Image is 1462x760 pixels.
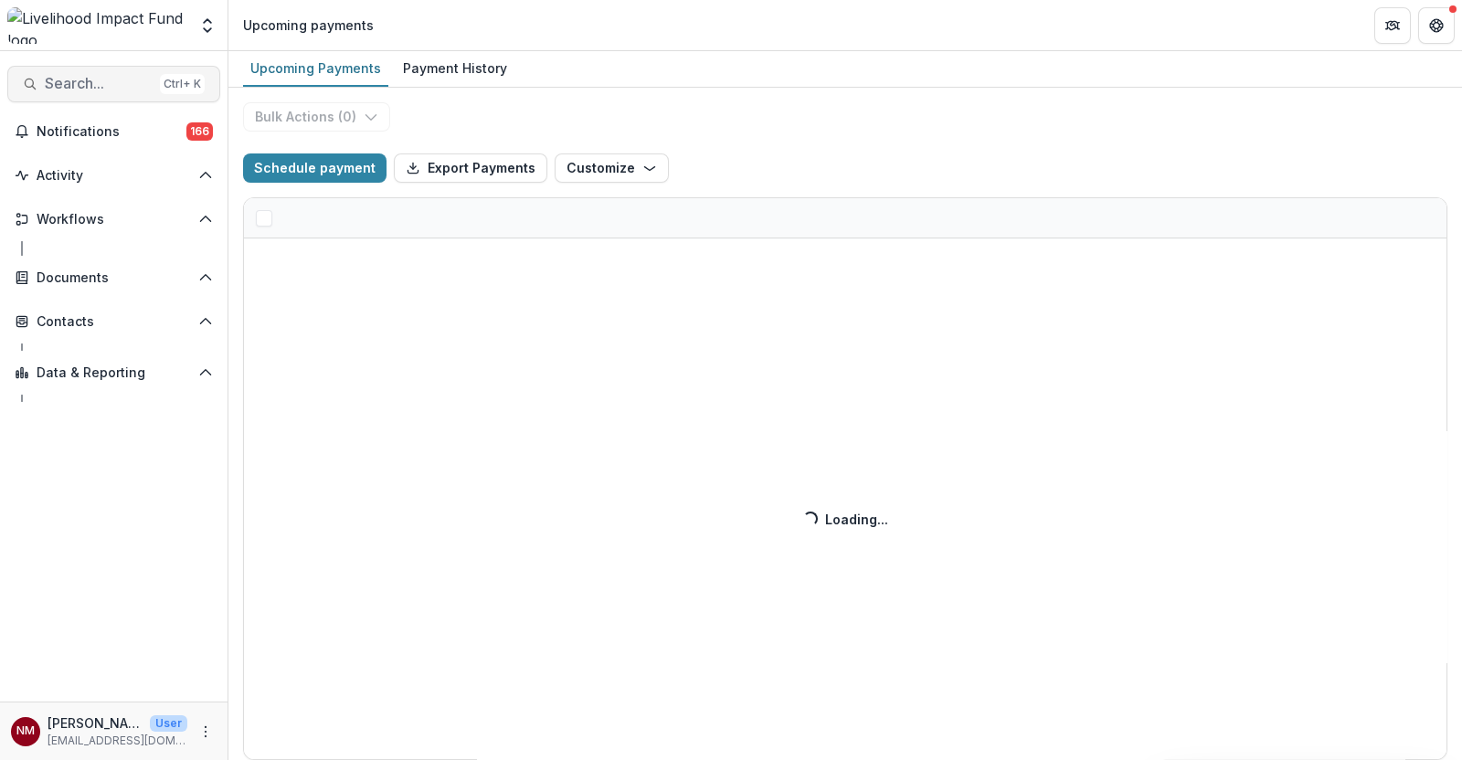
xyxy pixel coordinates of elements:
[37,168,191,184] span: Activity
[7,161,220,190] button: Open Activity
[7,66,220,102] button: Search...
[7,117,220,146] button: Notifications166
[7,358,220,387] button: Open Data & Reporting
[243,51,388,87] a: Upcoming Payments
[7,307,220,336] button: Open Contacts
[243,102,390,132] button: Bulk Actions (0)
[396,55,514,81] div: Payment History
[7,7,187,44] img: Livelihood Impact Fund logo
[396,51,514,87] a: Payment History
[16,725,35,737] div: Njeri Muthuri
[37,270,191,286] span: Documents
[186,122,213,141] span: 166
[195,721,217,743] button: More
[45,75,153,92] span: Search...
[160,74,205,94] div: Ctrl + K
[1418,7,1455,44] button: Get Help
[150,715,187,732] p: User
[37,365,191,381] span: Data & Reporting
[48,713,143,733] p: [PERSON_NAME]
[236,12,381,38] nav: breadcrumb
[48,733,187,749] p: [EMAIL_ADDRESS][DOMAIN_NAME]
[243,55,388,81] div: Upcoming Payments
[37,124,186,140] span: Notifications
[195,7,220,44] button: Open entity switcher
[37,314,191,330] span: Contacts
[7,205,220,234] button: Open Workflows
[243,16,374,35] div: Upcoming payments
[1374,7,1411,44] button: Partners
[37,212,191,227] span: Workflows
[7,263,220,292] button: Open Documents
